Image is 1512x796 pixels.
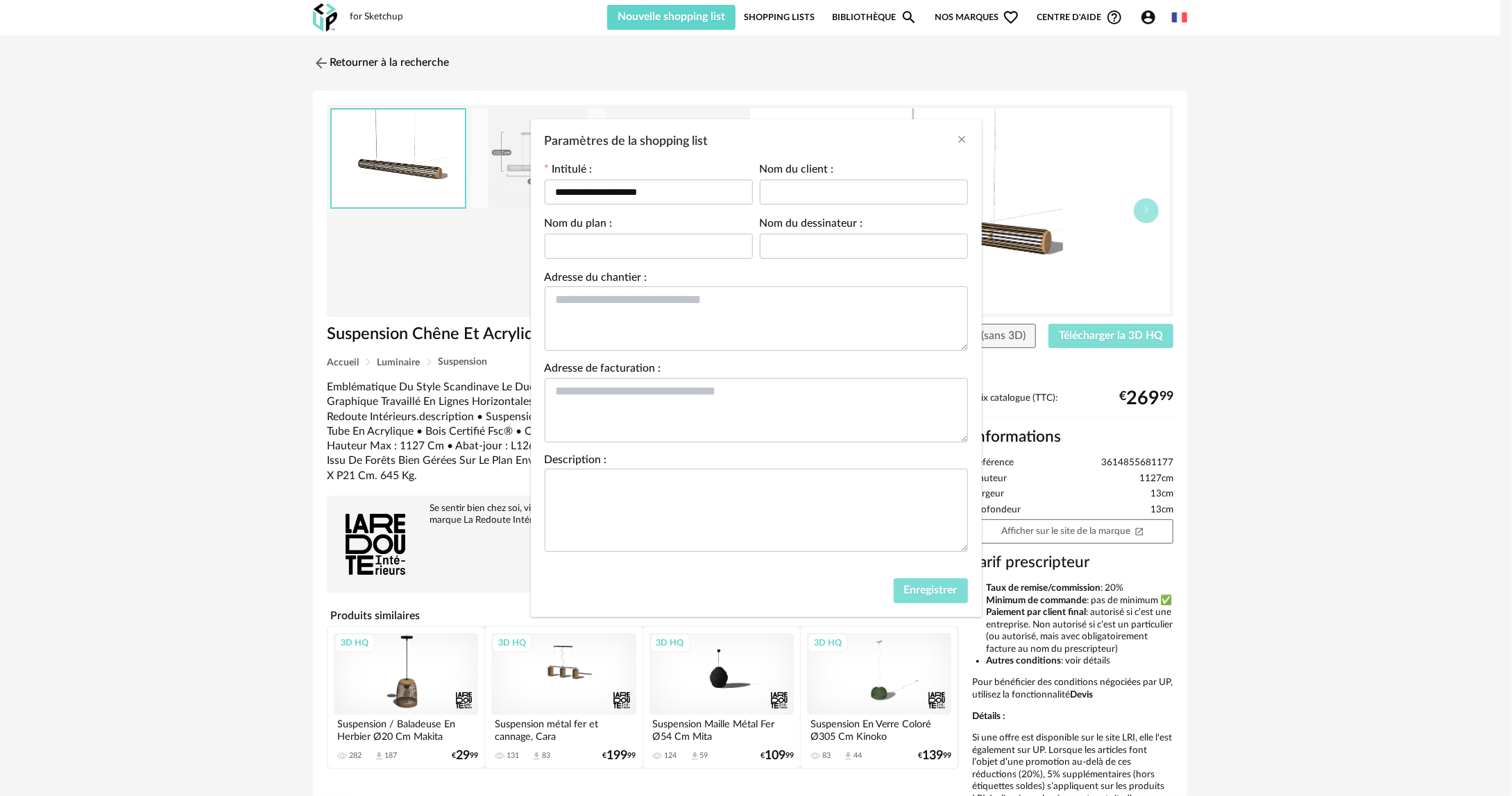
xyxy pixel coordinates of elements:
[545,455,607,469] label: Description :
[957,133,968,148] button: Close
[531,119,982,616] div: Paramètres de la shopping list
[760,218,863,232] label: Nom du dessinateur :
[545,218,613,232] label: Nom du plan :
[545,272,647,286] label: Adresse du chantier :
[904,585,958,596] span: Enregistrer
[545,363,661,377] label: Adresse de facturation :
[894,578,968,603] button: Enregistrer
[760,164,834,178] label: Nom du client :
[545,135,708,148] span: Paramètres de la shopping list
[545,164,593,178] label: Intitulé :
